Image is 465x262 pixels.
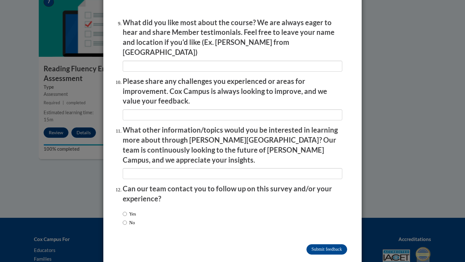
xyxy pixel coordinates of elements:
[123,184,342,204] p: Can our team contact you to follow up on this survey and/or your experience?
[123,219,135,226] label: No
[123,210,136,217] label: Yes
[306,244,347,255] input: Submit feedback
[123,125,342,165] p: What other information/topics would you be interested in learning more about through [PERSON_NAME...
[123,210,127,217] input: Yes
[123,219,127,226] input: No
[123,76,342,106] p: Please share any challenges you experienced or areas for improvement. Cox Campus is always lookin...
[123,18,342,57] p: What did you like most about the course? We are always eager to hear and share Member testimonial...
